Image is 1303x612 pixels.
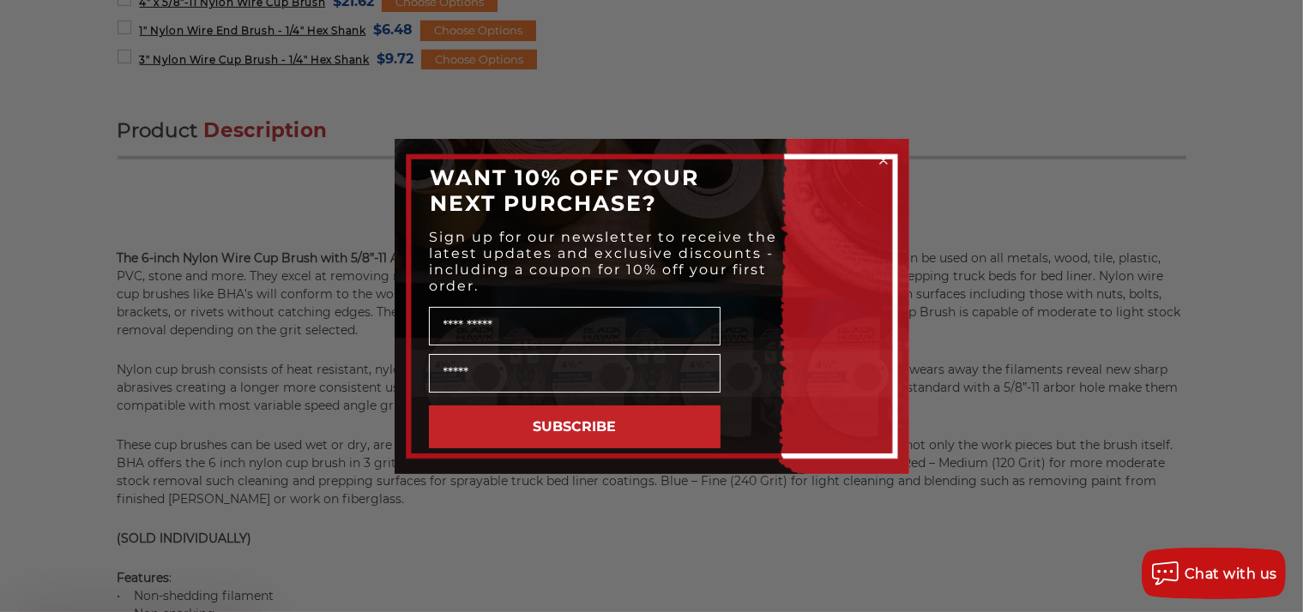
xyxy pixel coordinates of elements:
[875,152,892,169] button: Close dialog
[429,405,721,448] button: SUBSCRIBE
[431,165,700,216] span: WANT 10% OFF YOUR NEXT PURCHASE?
[1185,566,1277,582] span: Chat with us
[430,229,778,294] span: Sign up for our newsletter to receive the latest updates and exclusive discounts - including a co...
[1142,548,1286,599] button: Chat with us
[429,354,721,393] input: Email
